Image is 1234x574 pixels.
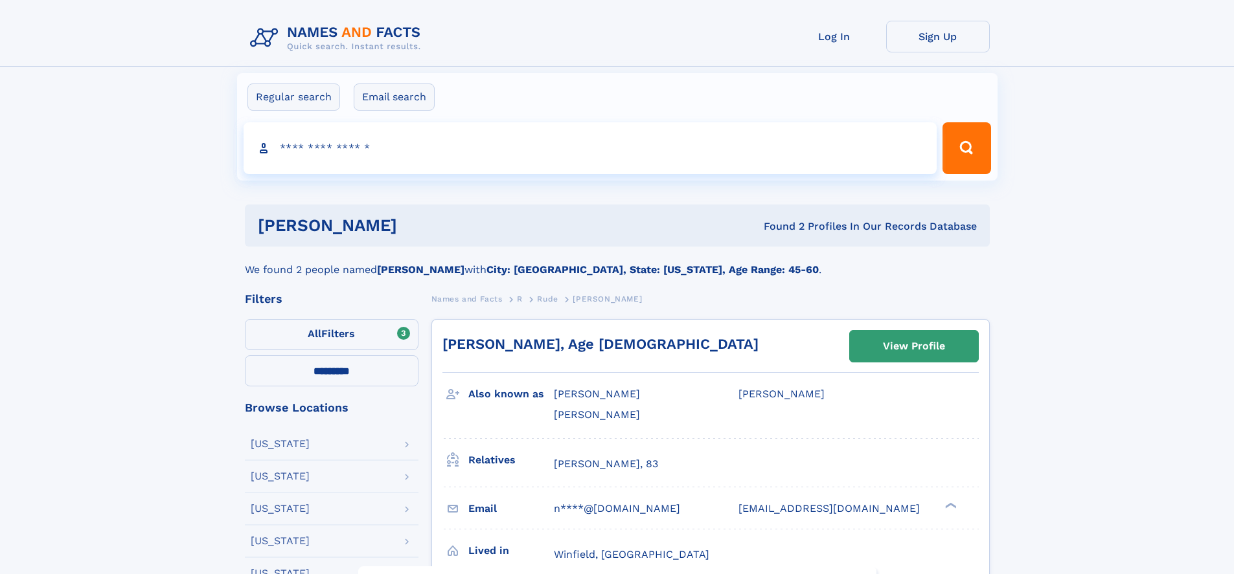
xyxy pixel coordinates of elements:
[308,327,321,340] span: All
[354,83,435,111] label: Email search
[783,21,886,52] a: Log In
[580,219,977,234] div: Found 2 Profiles In Our Records Database
[251,503,310,514] div: [US_STATE]
[247,83,340,111] label: Regular search
[537,294,558,304] span: Rude
[554,408,640,421] span: [PERSON_NAME]
[377,263,464,276] b: [PERSON_NAME]
[245,21,431,56] img: Logo Names and Facts
[258,217,580,234] h1: [PERSON_NAME]
[943,122,990,174] button: Search Button
[738,502,920,514] span: [EMAIL_ADDRESS][DOMAIN_NAME]
[942,501,957,509] div: ❯
[468,540,554,562] h3: Lived in
[442,336,759,352] a: [PERSON_NAME], Age [DEMOGRAPHIC_DATA]
[554,388,640,400] span: [PERSON_NAME]
[883,331,945,361] div: View Profile
[244,122,937,174] input: search input
[573,294,642,304] span: [PERSON_NAME]
[468,449,554,471] h3: Relatives
[517,294,523,304] span: R
[251,439,310,449] div: [US_STATE]
[517,291,523,307] a: R
[245,319,418,350] label: Filters
[554,548,709,560] span: Winfield, [GEOGRAPHIC_DATA]
[251,471,310,481] div: [US_STATE]
[886,21,990,52] a: Sign Up
[554,457,658,471] a: [PERSON_NAME], 83
[468,498,554,520] h3: Email
[245,402,418,414] div: Browse Locations
[251,536,310,546] div: [US_STATE]
[738,388,825,400] span: [PERSON_NAME]
[431,291,503,307] a: Names and Facts
[537,291,558,307] a: Rude
[468,383,554,405] h3: Also known as
[245,293,418,305] div: Filters
[850,331,978,362] a: View Profile
[245,247,990,278] div: We found 2 people named with .
[486,263,819,276] b: City: [GEOGRAPHIC_DATA], State: [US_STATE], Age Range: 45-60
